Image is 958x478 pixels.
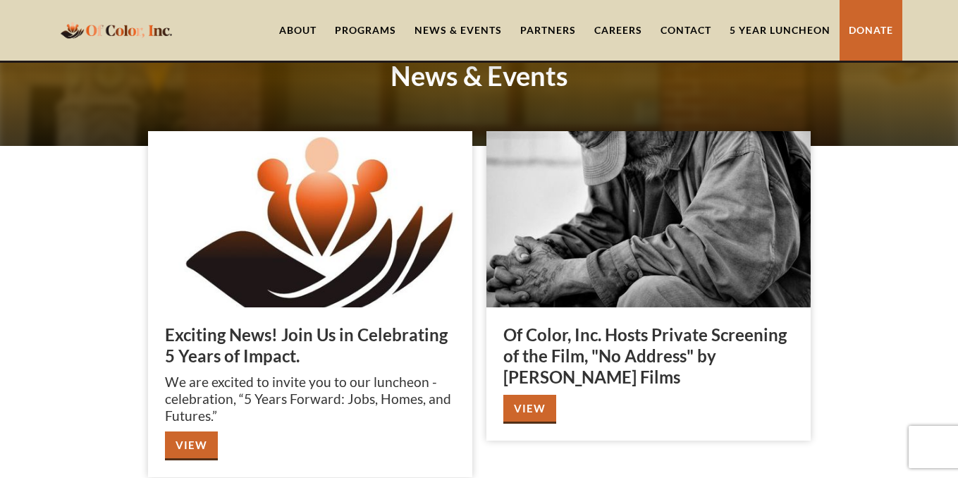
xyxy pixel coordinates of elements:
img: Exciting News! Join Us in Celebrating 5 Years of Impact. [148,131,472,307]
a: home [56,13,176,47]
a: View [165,431,218,460]
img: Of Color, Inc. Hosts Private Screening of the Film, "No Address" by Robert Craig Films [486,131,811,307]
strong: News & Events [391,59,568,92]
div: Programs [335,23,396,37]
h3: Of Color, Inc. Hosts Private Screening of the Film, "No Address" by [PERSON_NAME] Films [503,324,794,388]
a: View [503,395,556,424]
h3: Exciting News! Join Us in Celebrating 5 Years of Impact. [165,324,455,367]
p: We are excited to invite you to our luncheon - celebration, “5 Years Forward: Jobs, Homes, and Fu... [165,374,455,424]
